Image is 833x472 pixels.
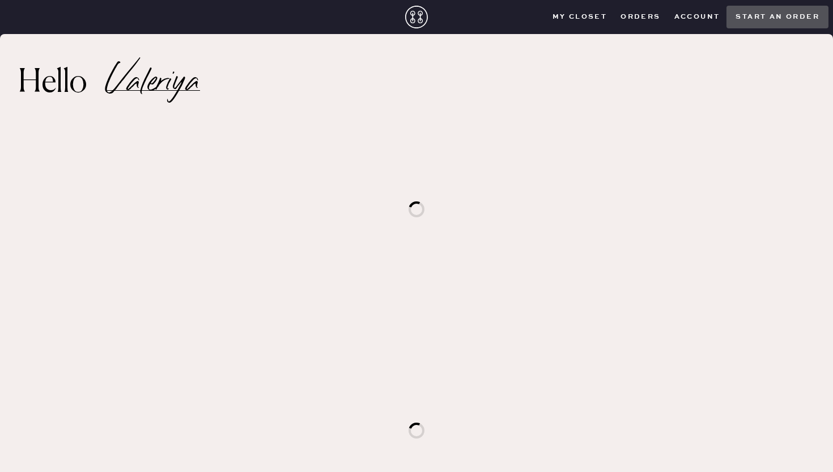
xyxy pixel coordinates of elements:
[546,9,614,26] button: My Closet
[18,70,107,97] h2: Hello
[614,9,667,26] button: Orders
[726,6,828,28] button: Start an order
[668,9,727,26] button: Account
[107,76,200,91] h2: Valeriya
